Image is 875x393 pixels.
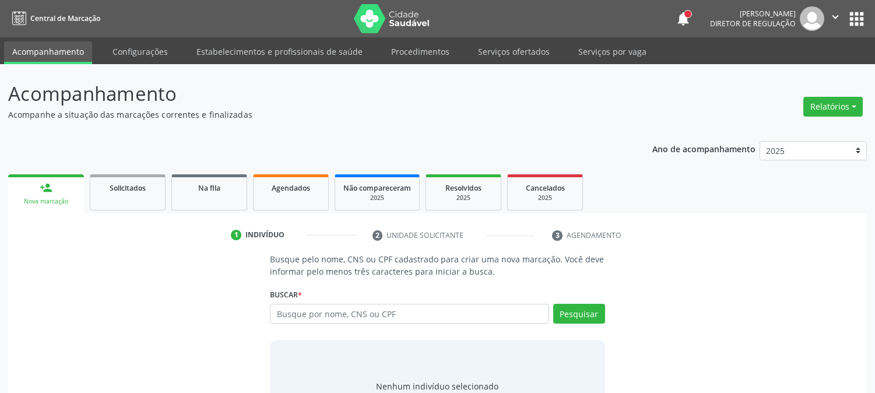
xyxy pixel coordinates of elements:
button: apps [846,9,867,29]
span: Agendados [272,183,310,193]
div: 1 [231,230,241,240]
img: img [800,6,824,31]
button:  [824,6,846,31]
span: Na fila [198,183,220,193]
i:  [829,10,842,23]
span: Solicitados [110,183,146,193]
a: Estabelecimentos e profissionais de saúde [188,41,371,62]
p: Acompanhamento [8,79,609,108]
div: 2025 [516,194,574,202]
p: Acompanhe a situação das marcações correntes e finalizadas [8,108,609,121]
span: Não compareceram [343,183,411,193]
span: Resolvidos [445,183,482,193]
div: Nova marcação [16,197,76,206]
a: Central de Marcação [8,9,100,28]
button: notifications [675,10,691,27]
button: Pesquisar [553,304,605,324]
p: Ano de acompanhamento [652,141,755,156]
a: Serviços por vaga [570,41,655,62]
div: person_add [40,181,52,194]
a: Acompanhamento [4,41,92,64]
div: Nenhum indivíduo selecionado [376,380,498,392]
div: [PERSON_NAME] [710,9,796,19]
span: Diretor de regulação [710,19,796,29]
label: Buscar [270,286,302,304]
a: Serviços ofertados [470,41,558,62]
input: Busque por nome, CNS ou CPF [270,304,549,324]
p: Busque pelo nome, CNS ou CPF cadastrado para criar uma nova marcação. Você deve informar pelo men... [270,253,605,278]
span: Central de Marcação [30,13,100,23]
span: Cancelados [526,183,565,193]
div: 2025 [434,194,493,202]
div: 2025 [343,194,411,202]
div: Indivíduo [245,230,284,240]
button: Relatórios [803,97,863,117]
a: Procedimentos [383,41,458,62]
a: Configurações [104,41,176,62]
